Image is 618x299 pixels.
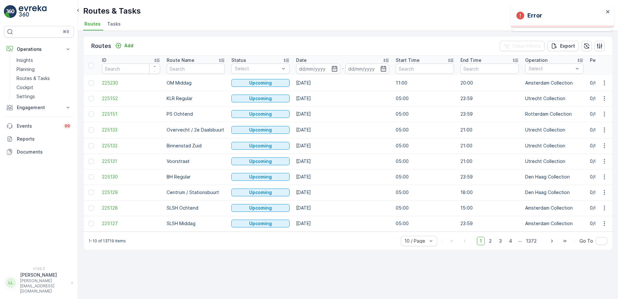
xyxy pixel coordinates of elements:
[460,158,519,165] p: 21:00
[396,220,454,227] p: 05:00
[17,57,33,63] p: Insights
[525,158,583,165] p: Utrecht Collection
[17,123,60,129] p: Events
[167,63,225,74] input: Search
[396,143,454,149] p: 05:00
[102,189,160,196] span: 225129
[14,65,74,74] a: Planning
[4,101,74,114] button: Engagement
[102,143,160,149] span: 225132
[396,57,420,63] p: Start Time
[460,205,519,211] p: 15:00
[293,185,392,200] td: [DATE]
[231,220,290,227] button: Upcoming
[293,122,392,138] td: [DATE]
[525,189,583,196] p: Den Haag Collection
[102,174,160,180] a: 225130
[396,158,454,165] p: 05:00
[4,267,74,270] span: v 1.50.2
[396,127,454,133] p: 05:00
[14,74,74,83] a: Routes & Tasks
[4,272,74,294] button: LL[PERSON_NAME][PERSON_NAME][EMAIL_ADDRESS][DOMAIN_NAME]
[167,143,225,149] p: Binnenstad Zuid
[167,205,225,211] p: SLSH Ochtend
[342,65,344,73] p: -
[396,189,454,196] p: 05:00
[525,174,583,180] p: Den Haag Collection
[124,42,133,49] p: Add
[167,220,225,227] p: SLSH Middag
[167,189,225,196] p: Centrum / Stationsbuurt
[460,189,519,196] p: 18:00
[89,111,94,117] div: Toggle Row Selected
[525,143,583,149] p: Utrecht Collection
[249,80,272,86] p: Upcoming
[167,57,194,63] p: Route Name
[167,111,225,117] p: PS Ochtend
[102,127,160,133] a: 225133
[560,43,575,49] p: Export
[17,46,61,52] p: Operations
[102,220,160,227] span: 225127
[506,237,515,245] span: 4
[396,63,454,74] input: Search
[293,91,392,106] td: [DATE]
[460,80,519,86] p: 20:00
[460,95,519,102] p: 23:59
[102,111,160,117] a: 225151
[396,111,454,117] p: 05:00
[4,145,74,158] a: Documents
[525,127,583,133] p: Utrecht Collection
[89,127,94,132] div: Toggle Row Selected
[231,189,290,196] button: Upcoming
[293,154,392,169] td: [DATE]
[14,92,74,101] a: Settings
[460,57,481,63] p: End Time
[496,237,505,245] span: 3
[460,174,519,180] p: 23:59
[89,190,94,195] div: Toggle Row Selected
[460,127,519,133] p: 21:00
[460,220,519,227] p: 23:59
[231,95,290,102] button: Upcoming
[525,57,547,63] p: Operation
[293,106,392,122] td: [DATE]
[17,66,35,73] p: Planning
[293,138,392,154] td: [DATE]
[231,110,290,118] button: Upcoming
[20,272,68,278] p: [PERSON_NAME]
[231,142,290,150] button: Upcoming
[460,111,519,117] p: 23:59
[4,120,74,132] a: Events99
[249,127,272,133] p: Upcoming
[17,84,33,91] p: Cockpit
[293,200,392,216] td: [DATE]
[460,63,519,74] input: Search
[102,80,160,86] a: 225230
[89,174,94,179] div: Toggle Row Selected
[167,95,225,102] p: KLR Regular
[249,158,272,165] p: Upcoming
[296,57,307,63] p: Date
[6,278,16,288] div: LL
[4,132,74,145] a: Reports
[14,83,74,92] a: Cockpit
[547,41,579,51] button: Export
[579,238,593,244] span: Go To
[102,95,160,102] a: 225152
[89,221,94,226] div: Toggle Row Selected
[525,220,583,227] p: Amsterdam Collection
[17,93,35,100] p: Settings
[396,174,454,180] p: 05:00
[84,21,101,27] span: Routes
[460,143,519,149] p: 21:00
[89,143,94,148] div: Toggle Row Selected
[83,6,141,16] p: Routes & Tasks
[529,65,573,72] p: Select
[102,158,160,165] a: 225131
[249,95,272,102] p: Upcoming
[4,5,17,18] img: logo
[63,29,69,34] p: ⌘B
